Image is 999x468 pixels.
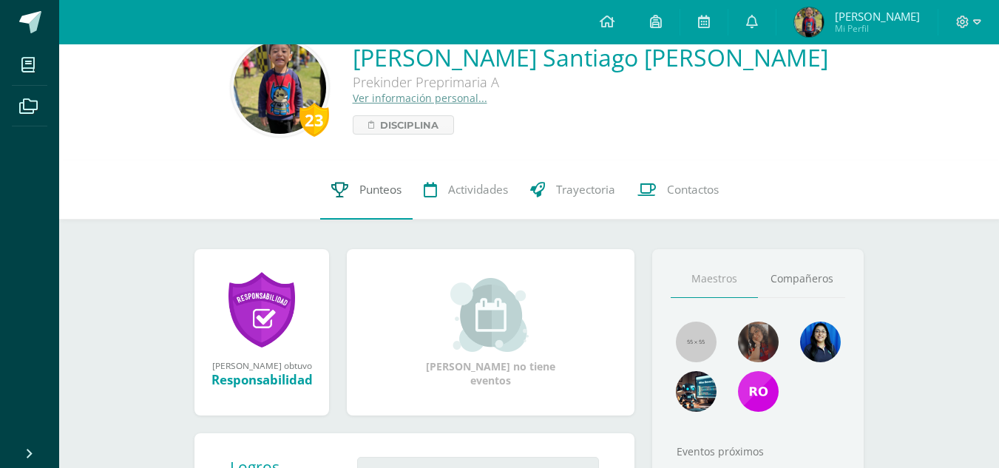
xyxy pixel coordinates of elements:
[359,182,402,197] span: Punteos
[450,278,531,352] img: event_small.png
[380,116,438,134] span: Disciplina
[676,371,717,412] img: 855e41caca19997153bb2d8696b63df4.png
[671,260,758,298] a: Maestros
[676,322,717,362] img: 55x55
[417,278,565,387] div: [PERSON_NAME] no tiene eventos
[299,103,329,137] div: 23
[794,7,824,37] img: 54661874512d3b352df62aa2c84c13fc.png
[209,371,314,388] div: Responsabilidad
[353,41,828,73] a: [PERSON_NAME] Santiago [PERSON_NAME]
[738,371,779,412] img: 6719bbf75b935729a37398d1bd0b0711.png
[519,160,626,220] a: Trayectoria
[626,160,730,220] a: Contactos
[353,73,796,91] div: Prekinder Preprimaria A
[835,22,920,35] span: Mi Perfil
[758,260,845,298] a: Compañeros
[835,9,920,24] span: [PERSON_NAME]
[353,91,487,105] a: Ver información personal...
[671,444,845,458] div: Eventos próximos
[448,182,508,197] span: Actividades
[320,160,413,220] a: Punteos
[556,182,615,197] span: Trayectoria
[413,160,519,220] a: Actividades
[234,41,326,134] img: c8b34d750661d411b405f83bd8e0fe71.png
[209,359,314,371] div: [PERSON_NAME] obtuvo
[667,182,719,197] span: Contactos
[353,115,454,135] a: Disciplina
[738,322,779,362] img: 37fe3ee38833a6adb74bf76fd42a3bf6.png
[800,322,841,362] img: a09ad8bbb6338c18c3dbec4a42e81e84.png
